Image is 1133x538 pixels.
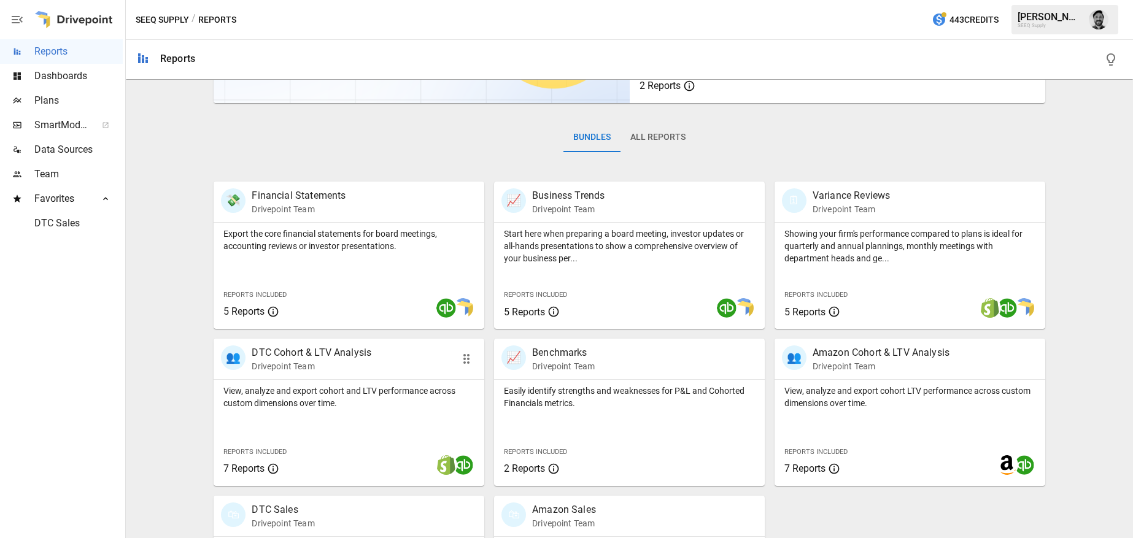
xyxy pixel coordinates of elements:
[34,167,123,182] span: Team
[252,188,346,203] p: Financial Statements
[88,116,96,131] span: ™
[252,203,346,215] p: Drivepoint Team
[223,448,287,456] span: Reports Included
[563,123,621,152] button: Bundles
[504,306,545,318] span: 5 Reports
[532,360,595,372] p: Drivepoint Team
[504,463,545,474] span: 2 Reports
[784,228,1035,264] p: Showing your firm's performance compared to plans is ideal for quarterly and annual plannings, mo...
[504,291,567,299] span: Reports Included
[34,93,123,108] span: Plans
[532,203,605,215] p: Drivepoint Team
[223,385,474,409] p: View, analyze and export cohort and LTV performance across custom dimensions over time.
[1089,10,1108,29] img: Keenan Kelly
[252,502,314,517] p: DTC Sales
[782,345,806,370] div: 👥
[784,448,848,456] span: Reports Included
[436,298,456,318] img: quickbooks
[813,203,890,215] p: Drivepoint Team
[34,191,88,206] span: Favorites
[501,188,526,213] div: 📈
[221,188,246,213] div: 💸
[454,298,473,318] img: smart model
[136,12,189,28] button: SEEQ Supply
[782,188,806,213] div: 🗓
[813,345,949,360] p: Amazon Cohort & LTV Analysis
[1018,11,1081,23] div: [PERSON_NAME]
[1018,23,1081,28] div: SEEQ Supply
[34,142,123,157] span: Data Sources
[34,69,123,83] span: Dashboards
[980,298,1000,318] img: shopify
[223,306,265,317] span: 5 Reports
[160,53,195,64] div: Reports
[927,9,1003,31] button: 443Credits
[252,517,314,529] p: Drivepoint Team
[221,345,246,370] div: 👥
[34,44,123,59] span: Reports
[501,502,526,527] div: 🛍
[34,118,88,133] span: SmartModel
[504,228,755,264] p: Start here when preparing a board meeting, investor updates or all-hands presentations to show a ...
[532,345,595,360] p: Benchmarks
[997,455,1017,475] img: amazon
[504,385,755,409] p: Easily identify strengths and weaknesses for P&L and Cohorted Financials metrics.
[813,360,949,372] p: Drivepoint Team
[532,517,596,529] p: Drivepoint Team
[191,12,196,28] div: /
[221,502,246,527] div: 🛍
[784,463,826,474] span: 7 Reports
[997,298,1017,318] img: quickbooks
[949,12,999,28] span: 443 Credits
[813,188,890,203] p: Variance Reviews
[223,228,474,252] p: Export the core financial statements for board meetings, accounting reviews or investor presentat...
[504,448,567,456] span: Reports Included
[501,345,526,370] div: 📈
[252,360,371,372] p: Drivepoint Team
[1015,298,1034,318] img: smart model
[436,455,456,475] img: shopify
[1015,455,1034,475] img: quickbooks
[784,385,1035,409] p: View, analyze and export cohort LTV performance across custom dimensions over time.
[640,80,681,91] span: 2 Reports
[454,455,473,475] img: quickbooks
[784,291,848,299] span: Reports Included
[252,345,371,360] p: DTC Cohort & LTV Analysis
[1081,2,1116,37] button: Keenan Kelly
[34,216,123,231] span: DTC Sales
[223,291,287,299] span: Reports Included
[784,306,826,318] span: 5 Reports
[532,188,605,203] p: Business Trends
[734,298,754,318] img: smart model
[717,298,737,318] img: quickbooks
[223,463,265,474] span: 7 Reports
[621,123,695,152] button: All Reports
[532,502,596,517] p: Amazon Sales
